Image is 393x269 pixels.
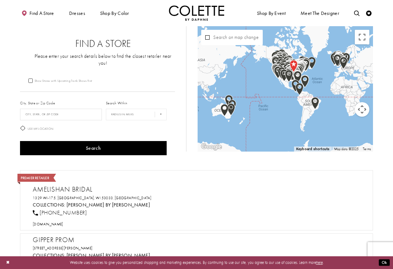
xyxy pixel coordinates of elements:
[379,259,390,266] button: Submit Dialog
[40,209,87,216] span: [PHONE_NUMBER]
[3,258,12,268] button: Close Dialog
[33,209,87,216] a: [PHONE_NUMBER]
[31,53,175,67] p: Please enter your search details below to find the closest retailer near you!
[69,11,85,16] span: Dresses
[255,5,287,21] span: Shop By Event
[106,109,167,120] select: Radius In Miles
[33,196,151,200] a: Opens in new tab
[33,246,92,250] a: Opens in new tab
[67,202,150,208] a: Visit Colette by Daphne page - Opens in new tab
[199,142,223,152] a: Open this area in Google Maps (opens a new window)
[29,11,54,16] span: Find a store
[33,185,366,194] h2: Amelishan Bridal
[31,38,175,49] h2: Find a Store
[316,260,323,265] a: here
[33,252,65,258] span: Collections:
[198,26,373,152] div: Map with store locations
[99,5,130,21] span: Shop by color
[355,30,369,44] button: Toggle fullscreen view
[353,5,361,21] a: Toggle search
[33,222,63,226] a: Opens in new tab
[169,5,224,21] a: Visit Home Page
[21,176,49,180] span: Premier Retailer
[257,11,286,16] span: Shop By Event
[100,11,129,16] span: Shop by color
[363,146,371,151] a: Terms (opens in new tab)
[296,146,329,152] button: Keyboard shortcuts
[33,222,63,226] span: [DOMAIN_NAME]
[20,141,167,155] button: Search
[20,109,102,120] input: City, State, or ZIP Code
[33,236,366,244] h2: Gipper Prom
[355,102,369,117] button: Map camera controls
[106,100,127,106] label: Search Within
[67,252,150,258] a: Visit Colette by Daphne page - Opens in new tab
[40,259,353,266] p: Website uses cookies to give you personalized shopping and marketing experiences. By continuing t...
[299,5,341,21] a: Meet the designer
[33,202,65,208] span: Collections:
[199,142,223,152] img: Google
[20,5,55,21] a: Find a store
[334,146,359,151] span: Map data ©2025
[68,5,87,21] span: Dresses
[169,5,224,21] img: Colette by Daphne
[20,100,55,106] label: City, State or Zip Code
[365,5,373,21] a: Check Wishlist
[301,11,339,16] span: Meet the designer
